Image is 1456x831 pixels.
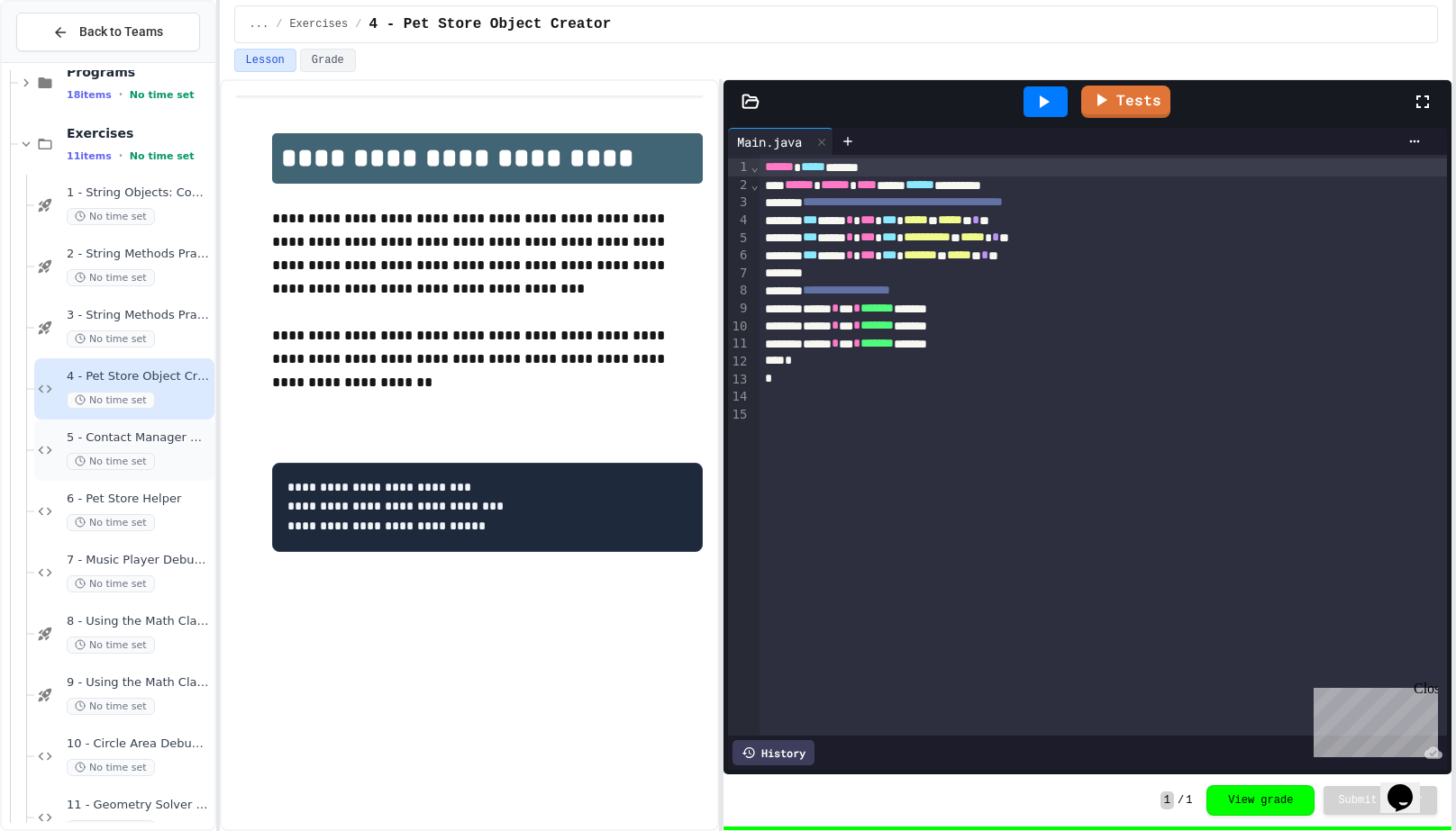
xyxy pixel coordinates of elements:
div: History [733,740,814,765]
div: 15 [728,406,751,424]
span: 18 items [67,89,112,101]
span: 7 - Music Player Debugger [67,553,211,568]
span: No time set [67,698,155,715]
span: No time set [67,453,155,470]
iframe: chat widget [1306,681,1438,757]
span: No time set [67,269,155,286]
span: Submit Answer [1338,793,1423,808]
div: Chat with us now!Close [7,7,124,114]
div: 4 [728,212,751,230]
div: 9 [728,300,751,318]
span: 2 - String Methods Practice I [67,247,211,262]
span: Exercises [67,125,211,141]
span: 4 - Pet Store Object Creator [67,369,211,384]
span: 3 - String Methods Practice II [67,308,211,323]
div: 8 [728,282,751,300]
span: ... [250,17,269,32]
button: Submit Answer [1324,786,1437,815]
span: / [1178,793,1184,808]
span: No time set [67,759,155,776]
button: Back to Teams [16,13,200,51]
button: Grade [300,49,356,72]
span: Back to Teams [79,23,163,41]
a: Tests [1081,86,1170,118]
span: No time set [67,392,155,409]
div: Main.java [728,132,811,151]
span: / [355,17,361,32]
span: No time set [67,575,155,592]
div: Main.java [728,128,833,155]
div: 6 [728,247,751,265]
span: 1 - String Objects: Concatenation, Literals, and More [67,185,211,201]
span: 10 - Circle Area Debugger [67,736,211,752]
span: Fold line [750,159,759,174]
span: No time set [67,330,155,348]
div: 2 [728,176,751,194]
span: No time set [67,208,155,225]
span: No time set [67,514,155,531]
span: 6 - Pet Store Helper [67,492,211,507]
span: Exercises [289,17,348,32]
div: 12 [728,353,751,371]
span: 9 - Using the Math Class II [67,675,211,691]
span: / [276,17,282,32]
span: 4 - Pet Store Object Creator [369,14,611,35]
div: 5 [728,230,751,248]
div: 3 [728,194,751,212]
span: 1 [1160,791,1174,809]
button: View grade [1206,785,1315,816]
div: 7 [728,265,751,283]
iframe: chat widget [1380,759,1438,813]
span: No time set [130,89,195,101]
div: 1 [728,158,751,176]
span: 1 [1186,793,1192,808]
span: 8 - Using the Math Class I [67,614,211,629]
span: Fold line [750,177,759,192]
span: • [119,87,123,102]
div: 14 [728,388,751,406]
span: Programs [67,64,211,80]
div: 13 [728,371,751,389]
span: 11 items [67,150,112,162]
span: 5 - Contact Manager Debug [67,430,211,446]
div: 11 [728,335,751,353]
span: • [119,149,123,163]
span: No time set [130,150,195,162]
button: Lesson [234,49,296,72]
span: No time set [67,637,155,654]
div: 10 [728,318,751,336]
span: 11 - Geometry Solver Pro [67,798,211,813]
